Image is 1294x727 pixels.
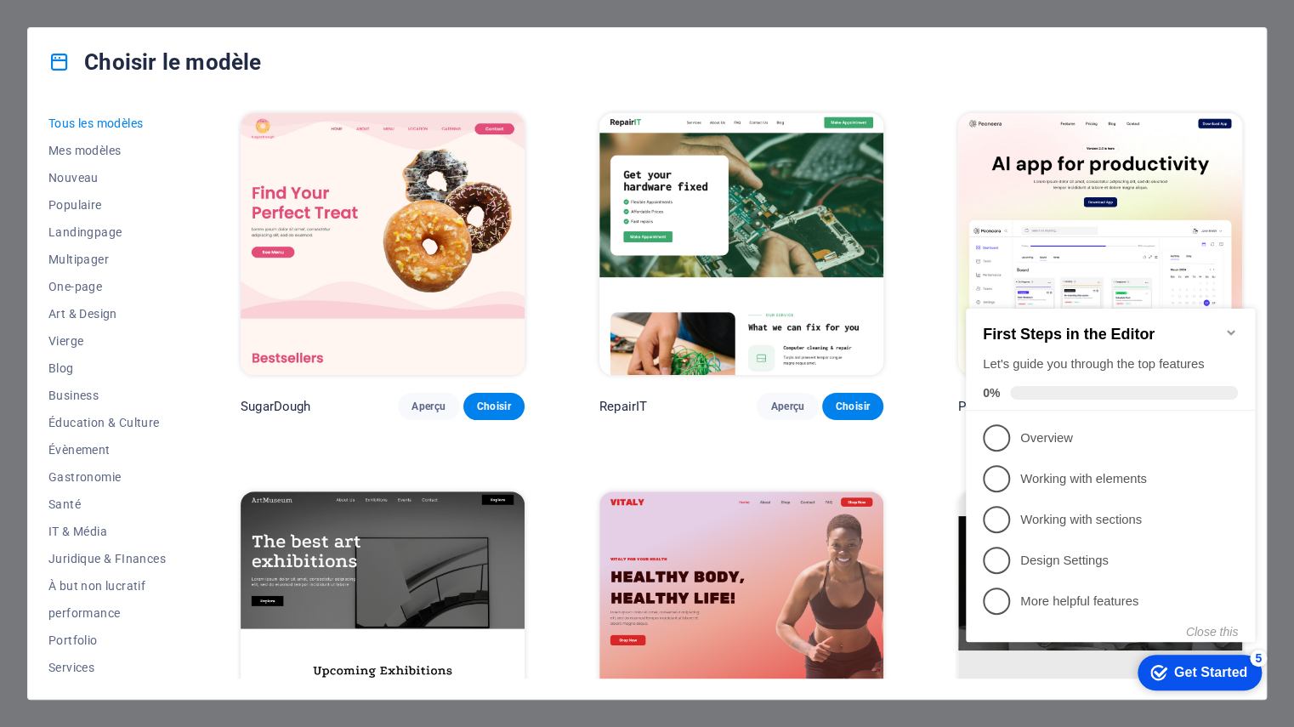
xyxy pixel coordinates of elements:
button: Éducation & Culture [48,409,166,436]
span: performance [48,606,166,620]
span: Éducation & Culture [48,416,166,429]
button: À but non lucratif [48,572,166,599]
p: Working with elements [61,187,265,205]
span: Juridique & FInances [48,552,166,565]
button: Services [48,654,166,681]
p: More helpful features [61,310,265,327]
button: Tous les modèles [48,110,166,137]
span: One-page [48,280,166,293]
button: Portfolio [48,627,166,654]
span: IT & Média [48,525,166,538]
span: À but non lucratif [48,579,166,593]
button: Aperçu [398,393,459,420]
span: Choisir [836,400,870,413]
button: Art & Design [48,300,166,327]
span: Aperçu [411,400,446,413]
li: Working with sections [7,216,296,257]
span: Multipager [48,253,166,266]
button: IT & Média [48,518,166,545]
span: Business [48,389,166,402]
p: RepairIT [599,398,647,415]
span: Blog [48,361,166,375]
li: Overview [7,134,296,175]
button: Blog [48,355,166,382]
h2: First Steps in the Editor [24,43,279,60]
img: RepairIT [599,113,883,375]
p: Peoneera [958,398,1013,415]
button: Juridique & FInances [48,545,166,572]
button: Choisir [463,393,525,420]
button: Business [48,382,166,409]
button: performance [48,599,166,627]
button: Aperçu [757,393,818,420]
span: 0% [24,103,51,116]
p: SugarDough [241,398,310,415]
span: Portfolio [48,633,166,647]
div: 5 [291,366,308,383]
div: Let's guide you through the top features [24,72,279,90]
h4: Choisir le modèle [48,48,261,76]
button: Landingpage [48,219,166,246]
button: Nouveau [48,164,166,191]
button: Populaire [48,191,166,219]
li: More helpful features [7,298,296,338]
span: Tous les modèles [48,116,166,130]
span: Gastronomie [48,470,166,484]
img: SugarDough [241,113,525,375]
li: Working with elements [7,175,296,216]
button: Close this [227,342,279,355]
span: Vierge [48,334,166,348]
div: Get Started 5 items remaining, 0% complete [179,372,303,407]
button: Gastronomie [48,463,166,491]
button: Mes modèles [48,137,166,164]
span: Évènement [48,443,166,457]
span: Nouveau [48,171,166,185]
p: Working with sections [61,228,265,246]
span: Populaire [48,198,166,212]
button: Vierge [48,327,166,355]
p: Overview [61,146,265,164]
span: Santé [48,497,166,511]
button: One-page [48,273,166,300]
span: Landingpage [48,225,166,239]
div: Get Started [215,382,288,397]
img: Peoneera [958,113,1242,375]
button: Choisir [822,393,883,420]
span: Aperçu [770,400,804,413]
button: Multipager [48,246,166,273]
button: Santé [48,491,166,518]
span: Services [48,661,166,674]
span: Mes modèles [48,144,166,157]
li: Design Settings [7,257,296,298]
span: Choisir [477,400,511,413]
span: Art & Design [48,307,166,321]
p: Design Settings [61,269,265,287]
button: Évènement [48,436,166,463]
div: Minimize checklist [265,43,279,56]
